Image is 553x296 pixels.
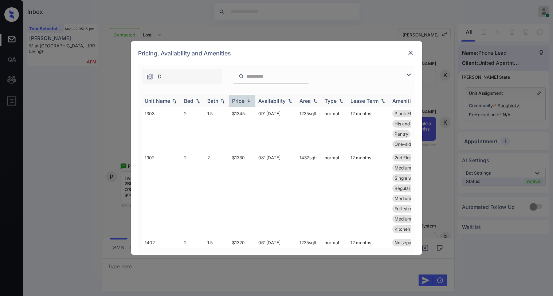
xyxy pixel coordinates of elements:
[239,73,244,79] img: icon-zuma
[142,236,181,270] td: 1402
[204,107,229,151] td: 1.5
[325,98,337,104] div: Type
[407,49,414,57] img: close
[258,98,286,104] div: Availability
[229,107,255,151] td: $1345
[181,236,204,270] td: 2
[171,98,178,104] img: sorting
[395,121,431,126] span: His and hers wa...
[322,107,348,151] td: normal
[181,151,204,236] td: 2
[255,236,297,270] td: 06' [DATE]
[395,216,432,222] span: Medium patio/ba...
[348,107,389,151] td: 12 months
[322,236,348,270] td: normal
[286,98,294,104] img: sorting
[297,236,322,270] td: 1235 sqft
[299,98,311,104] div: Area
[158,73,161,81] span: D
[219,98,226,104] img: sorting
[142,107,181,151] td: 1303
[395,111,424,116] span: Plank Flooring
[255,107,297,151] td: 09' [DATE]
[395,226,427,232] span: Kitchen window
[131,41,422,65] div: Pricing, Availability and Amenities
[204,236,229,270] td: 1.5
[142,151,181,236] td: 1902
[395,186,430,191] span: Regular-sized s...
[348,236,389,270] td: 12 months
[194,98,201,104] img: sorting
[232,98,244,104] div: Price
[395,240,430,245] span: No separate din...
[229,151,255,236] td: $1330
[348,151,389,236] td: 12 months
[395,175,428,181] span: Single walk-in ...
[395,141,434,147] span: One-side woodbu...
[395,165,434,171] span: Medium master b...
[255,151,297,236] td: 08' [DATE]
[395,131,408,137] span: Pantry
[146,73,153,80] img: icon-zuma
[184,98,193,104] div: Bed
[207,98,218,104] div: Bath
[297,151,322,236] td: 1432 sqft
[379,98,387,104] img: sorting
[204,151,229,236] td: 2
[297,107,322,151] td: 1235 sqft
[395,196,431,201] span: Medium dining r...
[181,107,204,151] td: 2
[350,98,379,104] div: Lease Term
[337,98,345,104] img: sorting
[322,151,348,236] td: normal
[395,206,430,211] span: Full-size washe...
[404,70,413,79] img: icon-zuma
[229,236,255,270] td: $1320
[145,98,170,104] div: Unit Name
[392,98,417,104] div: Amenities
[311,98,319,104] img: sorting
[245,98,252,104] img: sorting
[395,155,414,160] span: 2nd Floor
